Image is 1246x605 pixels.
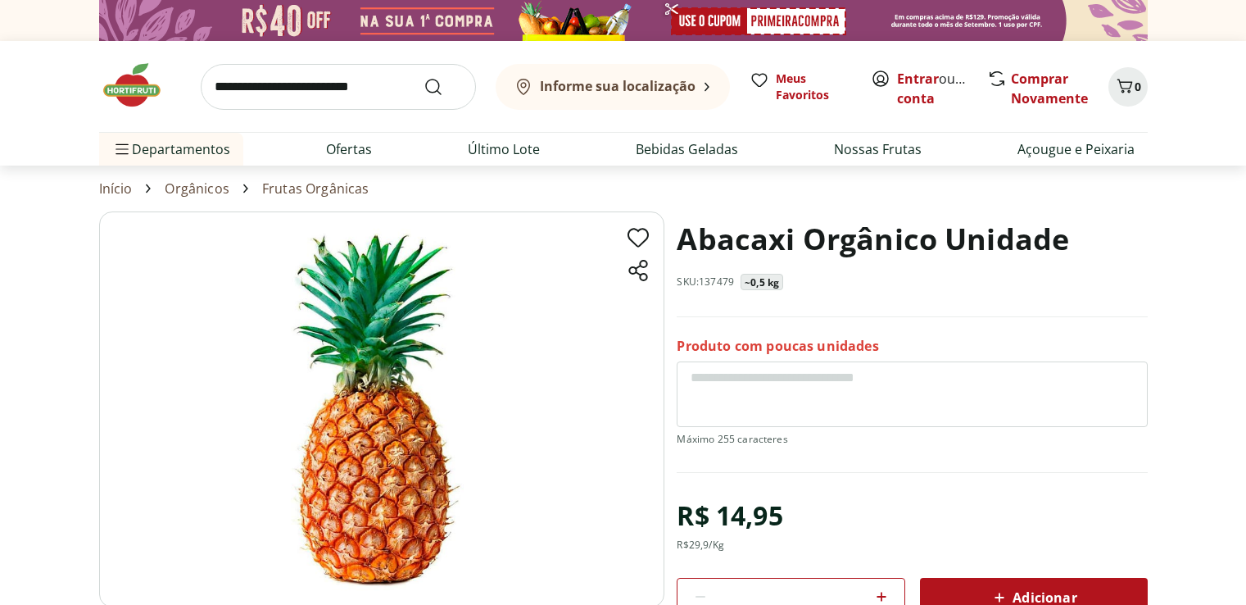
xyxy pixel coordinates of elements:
[897,70,939,88] a: Entrar
[897,69,970,108] span: ou
[897,70,987,107] a: Criar conta
[677,275,734,289] p: SKU: 137479
[677,539,723,552] div: R$ 29,9 /Kg
[834,139,922,159] a: Nossas Frutas
[424,77,463,97] button: Submit Search
[496,64,730,110] button: Informe sua localização
[1011,70,1088,107] a: Comprar Novamente
[750,71,851,103] a: Meus Favoritos
[1017,139,1135,159] a: Açougue e Peixaria
[99,61,181,110] img: Hortifruti
[1135,79,1141,94] span: 0
[677,493,782,539] div: R$ 14,95
[326,139,372,159] a: Ofertas
[1108,67,1148,107] button: Carrinho
[112,130,230,169] span: Departamentos
[776,71,851,103] span: Meus Favoritos
[677,212,1069,267] h1: Abacaxi Orgânico Unidade
[468,139,540,159] a: Último Lote
[540,77,695,95] b: Informe sua localização
[262,181,369,196] a: Frutas Orgânicas
[99,181,133,196] a: Início
[745,276,779,289] p: ~0,5 kg
[201,64,476,110] input: search
[677,337,878,355] p: Produto com poucas unidades
[636,139,738,159] a: Bebidas Geladas
[165,181,229,196] a: Orgânicos
[112,130,132,169] button: Menu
